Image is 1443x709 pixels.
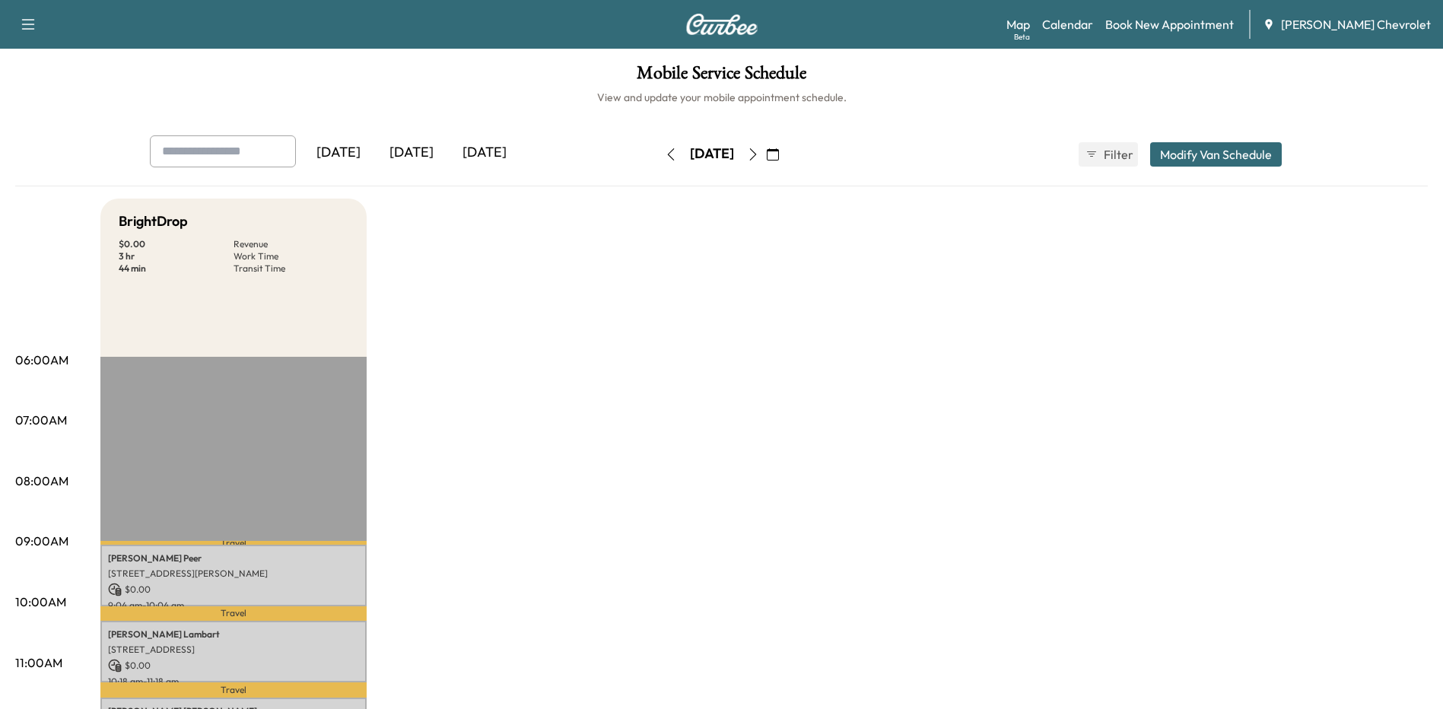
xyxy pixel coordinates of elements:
[15,653,62,672] p: 11:00AM
[234,250,348,262] p: Work Time
[108,644,359,656] p: [STREET_ADDRESS]
[448,135,521,170] div: [DATE]
[690,145,734,164] div: [DATE]
[108,583,359,596] p: $ 0.00
[15,532,68,550] p: 09:00AM
[1014,31,1030,43] div: Beta
[108,552,359,564] p: [PERSON_NAME] Peer
[108,599,359,612] p: 9:04 am - 10:04 am
[302,135,375,170] div: [DATE]
[15,64,1428,90] h1: Mobile Service Schedule
[1150,142,1282,167] button: Modify Van Schedule
[108,568,359,580] p: [STREET_ADDRESS][PERSON_NAME]
[375,135,448,170] div: [DATE]
[234,262,348,275] p: Transit Time
[100,606,367,621] p: Travel
[108,659,359,672] p: $ 0.00
[119,211,188,232] h5: BrightDrop
[100,541,367,545] p: Travel
[108,628,359,641] p: [PERSON_NAME] Lambart
[1006,15,1030,33] a: MapBeta
[119,250,234,262] p: 3 hr
[108,676,359,688] p: 10:18 am - 11:18 am
[1281,15,1431,33] span: [PERSON_NAME] Chevrolet
[15,411,67,429] p: 07:00AM
[15,351,68,369] p: 06:00AM
[1079,142,1138,167] button: Filter
[15,90,1428,105] h6: View and update your mobile appointment schedule.
[15,593,66,611] p: 10:00AM
[234,238,348,250] p: Revenue
[119,238,234,250] p: $ 0.00
[100,682,367,698] p: Travel
[685,14,758,35] img: Curbee Logo
[15,472,68,490] p: 08:00AM
[1105,15,1234,33] a: Book New Appointment
[1104,145,1131,164] span: Filter
[119,262,234,275] p: 44 min
[1042,15,1093,33] a: Calendar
